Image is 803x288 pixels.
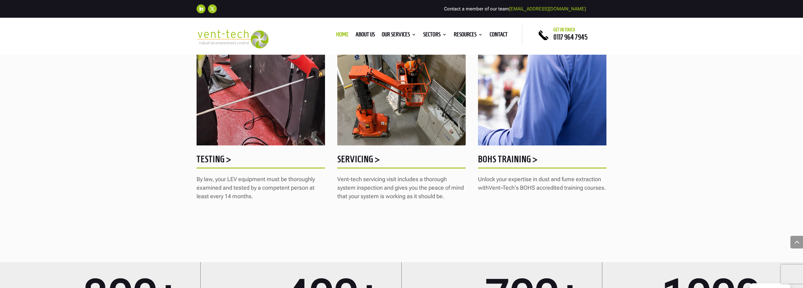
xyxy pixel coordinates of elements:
a: [EMAIL_ADDRESS][DOMAIN_NAME] [509,6,586,12]
a: Our Services [382,32,416,39]
a: Sectors [423,32,447,39]
p: By law, your LEV equipment must be thoroughly examined and tested by a competent person at least ... [197,175,325,206]
span: ‘s BOHS accredited training courses. [515,184,606,191]
img: 2023-09-27T08_35_16.549ZVENT-TECH---Clear-background [197,30,269,48]
span: Vent [489,184,500,191]
a: Follow on LinkedIn [197,4,205,13]
h5: BOHS Training > [478,155,606,167]
a: Follow on X [208,4,217,13]
span: – [500,184,503,191]
p: Vent-tech servicing visit includes a thorough system inspection and gives you the peace of mind t... [337,175,466,206]
a: Contact [490,32,508,39]
a: Resources [454,32,483,39]
a: About us [356,32,375,39]
span: Contact a member of our team [444,6,586,12]
span: Get in touch [553,27,575,32]
h5: Servicing > [337,155,466,167]
span: Unlock your expertise in dust and fume extraction with [478,176,601,191]
h5: Testing > [197,155,325,167]
a: Home [336,32,349,39]
span: Tech [503,184,515,191]
a: 0117 964 7945 [553,33,587,41]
